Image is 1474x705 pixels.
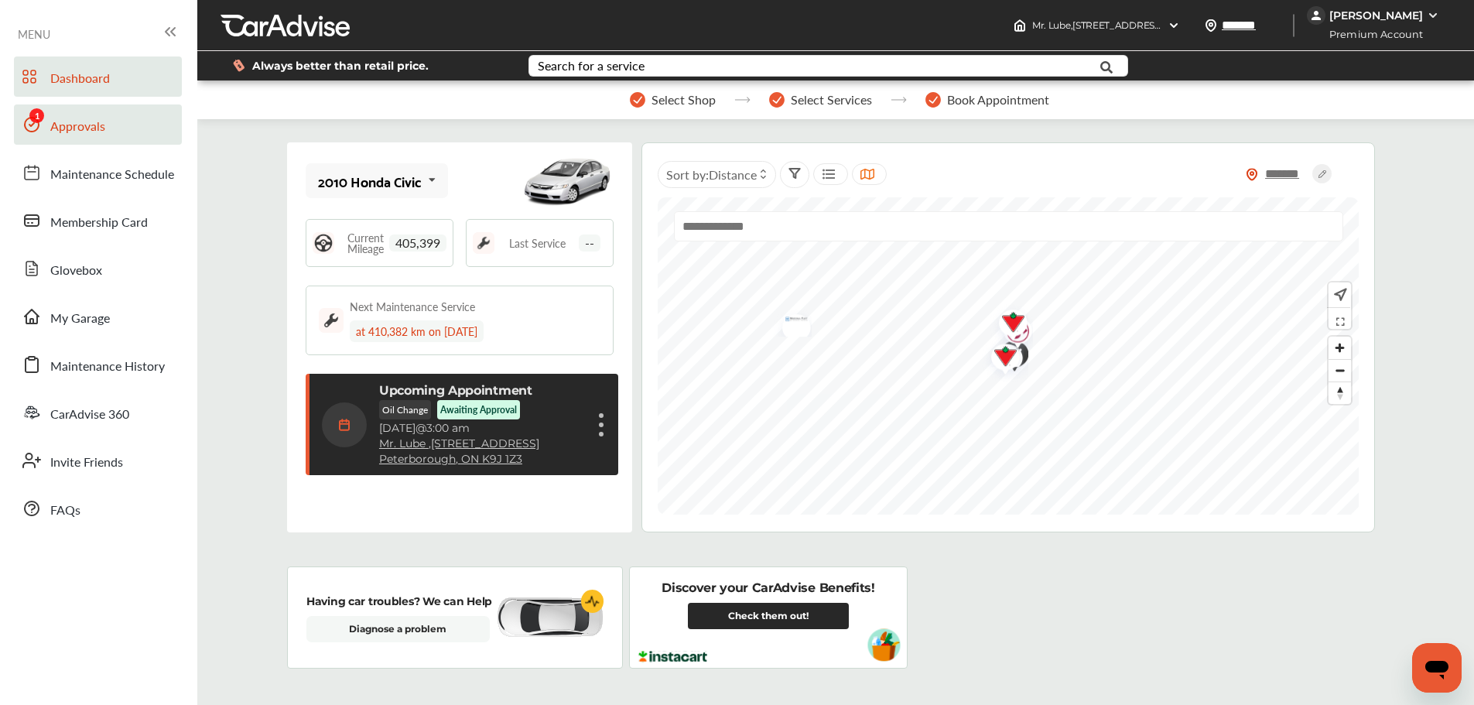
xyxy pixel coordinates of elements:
[50,501,80,521] span: FAQs
[18,28,50,40] span: MENU
[322,402,367,447] img: calendar-icon.35d1de04.svg
[581,590,604,613] img: cardiogram-logo.18e20815.svg
[313,232,334,254] img: steering_logo
[50,453,123,473] span: Invite Friends
[350,320,484,342] div: at 410,382 km on [DATE]
[1168,19,1180,32] img: header-down-arrow.9dd2ce7d.svg
[379,453,522,466] a: Peterborough, ON K9J 1Z3
[652,93,716,107] span: Select Shop
[14,152,182,193] a: Maintenance Schedule
[987,301,1028,347] img: logo-canadian-tire.png
[318,173,422,189] div: 2010 Honda Civic
[50,213,148,233] span: Membership Card
[14,440,182,481] a: Invite Friends
[14,200,182,241] a: Membership Card
[14,344,182,385] a: Maintenance History
[1307,6,1325,25] img: jVpblrzwTbfkPYzPPzSLxeg0AAAAASUVORK5CYII=
[473,232,494,254] img: maintenance_logo
[14,104,182,145] a: Approvals
[350,299,475,314] div: Next Maintenance Service
[50,309,110,329] span: My Garage
[1032,19,1280,31] span: Mr. Lube , [STREET_ADDRESS] Peterborough , ON K9J 1Z3
[14,56,182,97] a: Dashboard
[306,593,492,610] p: Having car troubles? We can Help
[50,165,174,185] span: Maintenance Schedule
[14,392,182,433] a: CarAdvise 360
[662,580,874,597] p: Discover your CarAdvise Benefits!
[1205,19,1217,32] img: location_vector.a44bc228.svg
[379,421,416,435] span: [DATE]
[1329,9,1423,22] div: [PERSON_NAME]
[771,306,809,337] div: Map marker
[638,651,707,662] img: instacart-logo.217963cc.svg
[14,296,182,337] a: My Garage
[1412,643,1462,693] iframe: Button to launch messaging window
[1329,382,1351,404] button: Reset bearing to north
[14,488,182,529] a: FAQs
[947,93,1049,107] span: Book Appointment
[1331,286,1347,303] img: recenter.ce011a49.svg
[319,308,344,333] img: maintenance_logo
[306,616,490,642] a: Diagnose a problem
[867,628,901,662] img: instacart-vehicle.0979a191.svg
[50,261,102,281] span: Glovebox
[734,97,751,103] img: stepper-arrow.e24c07c6.svg
[980,335,1018,382] div: Map marker
[50,117,105,137] span: Approvals
[389,234,446,252] span: 405,399
[1329,360,1351,382] span: Zoom out
[509,238,566,248] span: Last Service
[252,60,429,71] span: Always better than retail price.
[658,197,1359,515] canvas: Map
[688,603,849,629] a: Check them out!
[342,232,389,254] span: Current Mileage
[426,421,470,435] span: 3:00 am
[630,92,645,108] img: stepper-checkmark.b5569197.svg
[440,403,517,416] p: Awaiting Approval
[50,357,165,377] span: Maintenance History
[791,93,872,107] span: Select Services
[769,92,785,108] img: stepper-checkmark.b5569197.svg
[980,335,1021,382] img: logo-canadian-tire.png
[1329,337,1351,359] button: Zoom in
[1293,14,1294,37] img: header-divider.bc55588e.svg
[50,405,129,425] span: CarAdvise 360
[379,400,431,419] p: Oil Change
[1329,359,1351,382] button: Zoom out
[14,248,182,289] a: Glovebox
[495,597,604,638] img: diagnose-vehicle.c84bcb0a.svg
[379,437,539,450] a: Mr. Lube ,[STREET_ADDRESS]
[1014,19,1026,32] img: header-home-logo.8d720a4f.svg
[1427,9,1439,22] img: WGsFRI8htEPBVLJbROoPRyZpYNWhNONpIPPETTm6eUC0GeLEiAAAAAElFTkSuQmCC
[579,234,600,252] span: --
[987,301,1026,347] div: Map marker
[50,69,110,89] span: Dashboard
[771,306,812,337] img: GM+NFMP.png
[666,166,757,183] span: Sort by :
[709,166,757,183] span: Distance
[233,59,245,72] img: dollor_label_vector.a70140d1.svg
[925,92,941,108] img: stepper-checkmark.b5569197.svg
[1246,168,1258,181] img: location_vector_orange.38f05af8.svg
[416,421,426,435] span: @
[891,97,907,103] img: stepper-arrow.e24c07c6.svg
[992,310,1031,358] div: Map marker
[1308,26,1435,43] span: Premium Account
[521,146,614,216] img: mobile_6646_st0640_046.jpg
[538,60,645,72] div: Search for a service
[379,383,532,398] p: Upcoming Appointment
